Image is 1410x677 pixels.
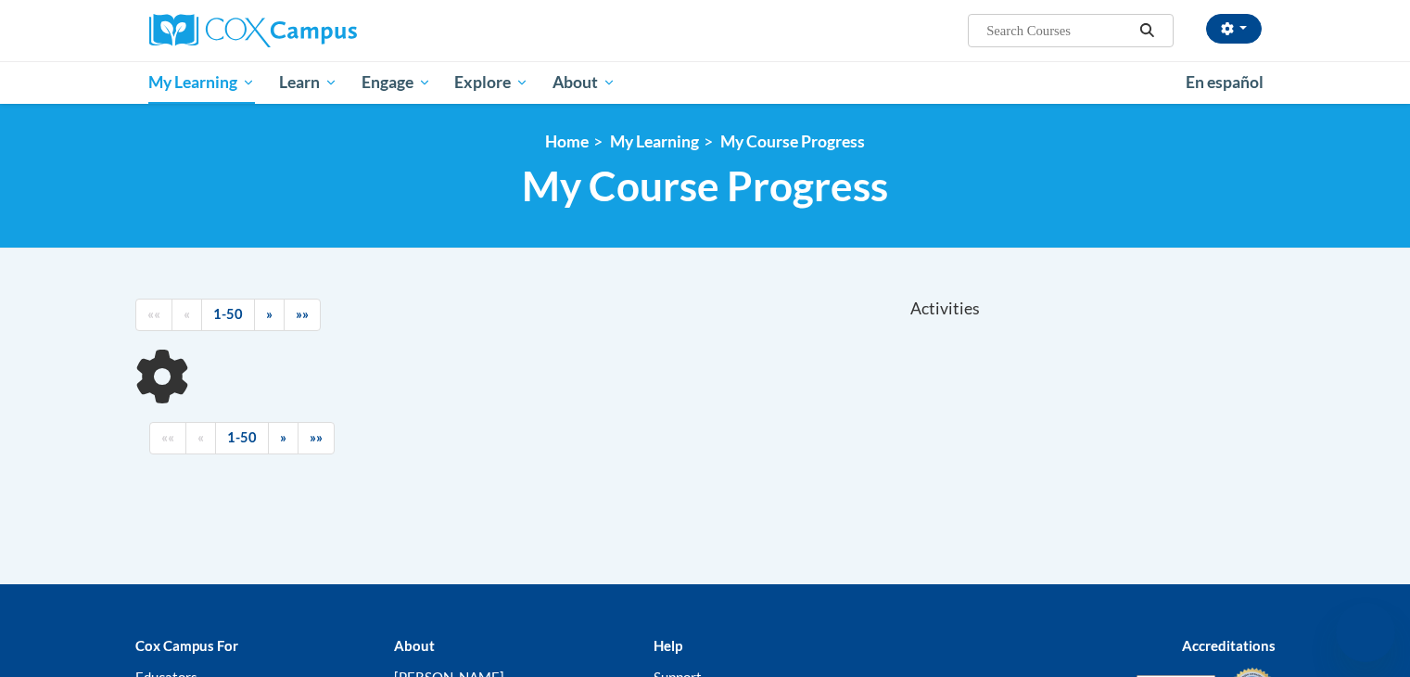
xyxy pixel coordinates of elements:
[184,306,190,322] span: «
[135,299,172,331] a: Begining
[135,637,238,654] b: Cox Campus For
[215,422,269,454] a: 1-50
[910,299,980,319] span: Activities
[121,61,1289,104] div: Main menu
[720,132,865,151] a: My Course Progress
[296,306,309,322] span: »»
[362,71,431,94] span: Engage
[148,71,255,94] span: My Learning
[149,422,186,454] a: Begining
[268,422,299,454] a: Next
[279,71,337,94] span: Learn
[298,422,335,454] a: End
[185,422,216,454] a: Previous
[254,299,285,331] a: Next
[310,429,323,445] span: »»
[284,299,321,331] a: End
[545,132,589,151] a: Home
[1174,63,1276,102] a: En español
[454,71,528,94] span: Explore
[610,132,699,151] a: My Learning
[149,14,357,47] img: Cox Campus
[984,19,1133,42] input: Search Courses
[349,61,443,104] a: Engage
[161,429,174,445] span: ««
[149,14,502,47] a: Cox Campus
[442,61,540,104] a: Explore
[1336,603,1395,662] iframe: Button to launch messaging window
[280,429,286,445] span: »
[1182,637,1276,654] b: Accreditations
[540,61,628,104] a: About
[394,637,435,654] b: About
[171,299,202,331] a: Previous
[197,429,204,445] span: «
[1186,72,1264,92] span: En español
[522,161,888,211] span: My Course Progress
[1206,14,1262,44] button: Account Settings
[147,306,160,322] span: ««
[654,637,682,654] b: Help
[137,61,268,104] a: My Learning
[201,299,255,331] a: 1-50
[1133,19,1161,42] button: Search
[266,306,273,322] span: »
[267,61,349,104] a: Learn
[553,71,616,94] span: About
